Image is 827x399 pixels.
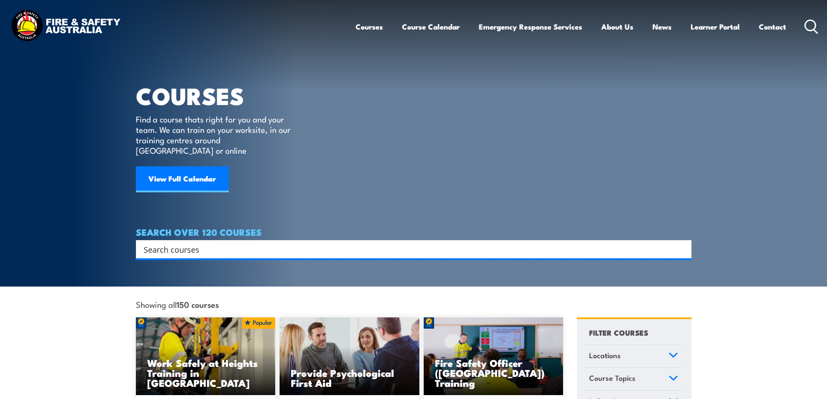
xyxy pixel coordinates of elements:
img: Mental Health First Aid Training Course from Fire & Safety Australia [280,317,419,396]
a: Course Topics [585,368,682,390]
a: Learner Portal [691,15,740,38]
img: Work Safely at Heights Training (1) [136,317,276,396]
a: Provide Psychological First Aid [280,317,419,396]
h3: Work Safely at Heights Training in [GEOGRAPHIC_DATA] [147,358,264,388]
img: Fire Safety Advisor [424,317,563,396]
form: Search form [145,243,674,255]
input: Search input [144,243,672,256]
h3: Provide Psychological First Aid [291,368,408,388]
a: Fire Safety Officer ([GEOGRAPHIC_DATA]) Training [424,317,563,396]
a: Courses [356,15,383,38]
a: Locations [585,345,682,368]
span: Locations [589,350,621,361]
h3: Fire Safety Officer ([GEOGRAPHIC_DATA]) Training [435,358,552,388]
a: About Us [601,15,633,38]
strong: 150 courses [177,298,219,310]
h4: FILTER COURSES [589,326,648,338]
a: Course Calendar [402,15,460,38]
a: View Full Calendar [136,166,229,192]
h4: SEARCH OVER 120 COURSES [136,227,692,237]
span: Course Topics [589,372,636,384]
button: Search magnifier button [676,243,689,255]
h1: COURSES [136,85,303,106]
span: Showing all [136,300,219,309]
p: Find a course thats right for you and your team. We can train on your worksite, in our training c... [136,114,294,155]
a: Work Safely at Heights Training in [GEOGRAPHIC_DATA] [136,317,276,396]
a: News [652,15,672,38]
a: Emergency Response Services [479,15,582,38]
a: Contact [759,15,786,38]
